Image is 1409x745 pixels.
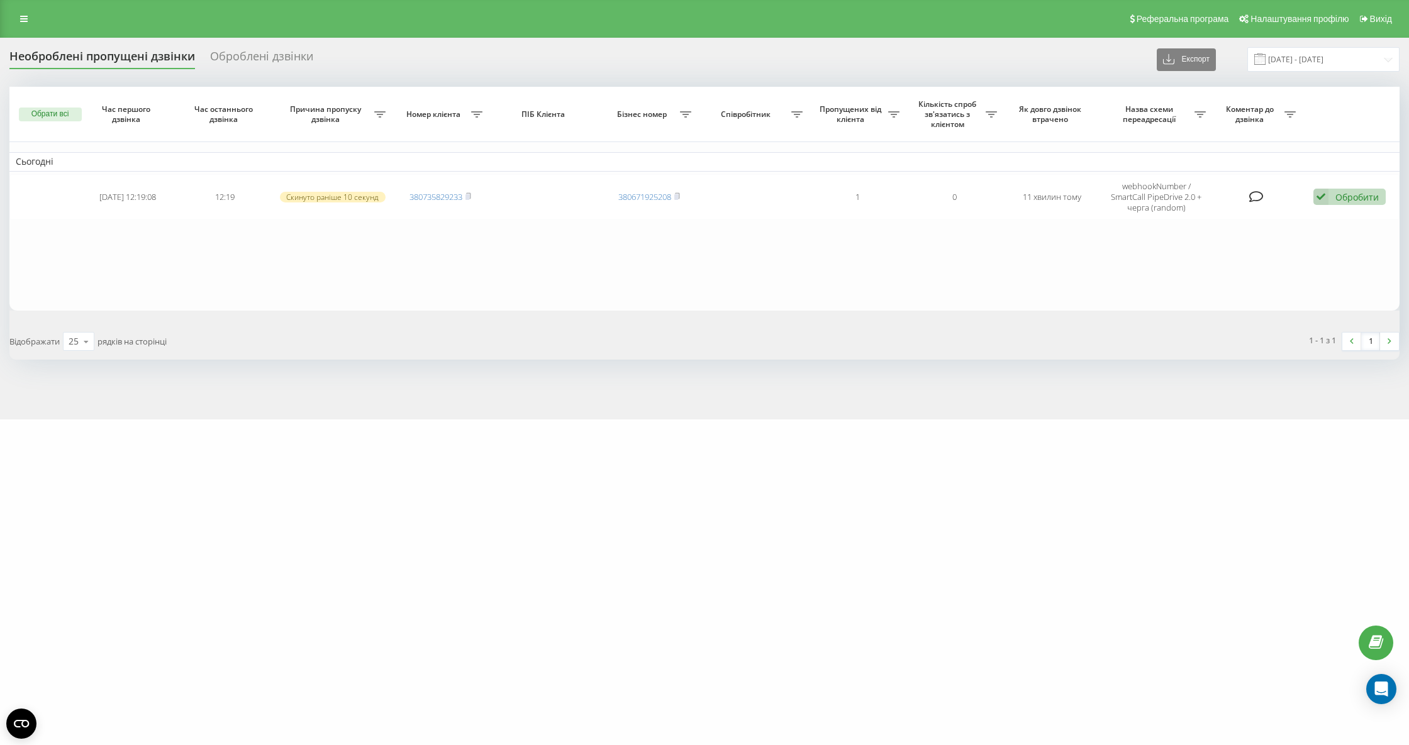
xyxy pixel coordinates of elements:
[9,152,1400,171] td: Сьогодні
[1107,104,1195,124] span: Назва схеми переадресації
[1137,14,1229,24] span: Реферальна програма
[210,50,313,69] div: Оброблені дзвінки
[500,109,589,119] span: ПІБ Клієнта
[1250,14,1349,24] span: Налаштування профілю
[1366,674,1396,704] div: Open Intercom Messenger
[89,104,165,124] span: Час першого дзвінка
[606,109,680,119] span: Бізнес номер
[906,174,1003,220] td: 0
[1157,48,1216,71] button: Експорт
[398,109,472,119] span: Номер клієнта
[79,174,177,220] td: [DATE] 12:19:08
[9,336,60,347] span: Відображати
[69,335,79,348] div: 25
[704,109,791,119] span: Співробітник
[6,709,36,739] button: Open CMP widget
[1101,174,1212,220] td: webhookNumber / SmartCall PipeDrive 2.0 + черга (random)
[176,174,274,220] td: 12:19
[1309,334,1336,346] div: 1 - 1 з 1
[1335,191,1379,203] div: Обробити
[19,108,82,121] button: Обрати всі
[409,191,462,202] a: 380735829233
[1014,104,1090,124] span: Як довго дзвінок втрачено
[1370,14,1392,24] span: Вихід
[912,99,986,129] span: Кількість спроб зв'язатись з клієнтом
[1003,174,1101,220] td: 11 хвилин тому
[809,174,906,220] td: 1
[280,104,374,124] span: Причина пропуску дзвінка
[1218,104,1285,124] span: Коментар до дзвінка
[187,104,263,124] span: Час останнього дзвінка
[1361,333,1380,350] a: 1
[618,191,671,202] a: 380671925208
[9,50,195,69] div: Необроблені пропущені дзвінки
[815,104,889,124] span: Пропущених від клієнта
[280,192,385,202] div: Скинуто раніше 10 секунд
[97,336,167,347] span: рядків на сторінці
